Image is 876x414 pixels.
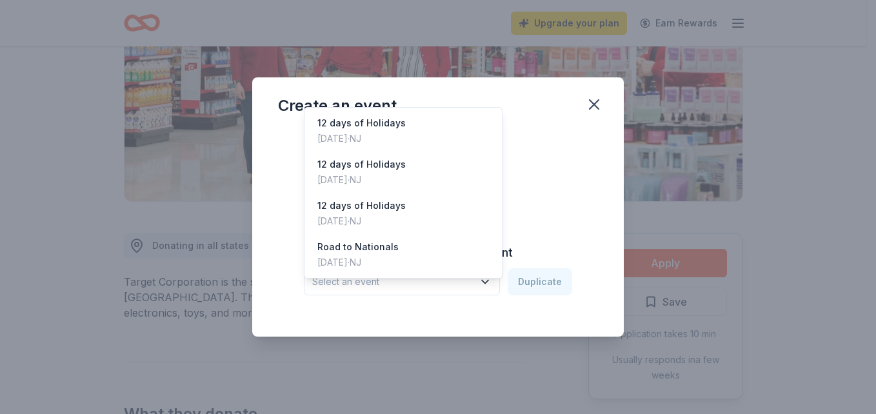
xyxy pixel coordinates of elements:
div: [DATE] · NJ [317,213,406,229]
div: Road to Nationals [317,239,399,255]
button: Select an event [304,268,500,295]
div: 12 days of Holidays [317,115,406,131]
div: 12 days of Holidays [317,157,406,172]
span: Select an event [312,274,473,290]
div: [DATE] · NJ [317,172,406,188]
div: [DATE] · NJ [317,131,406,146]
div: Select an event [304,107,503,279]
div: 12 days of Holidays [317,198,406,213]
div: [DATE] · NJ [317,255,399,270]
